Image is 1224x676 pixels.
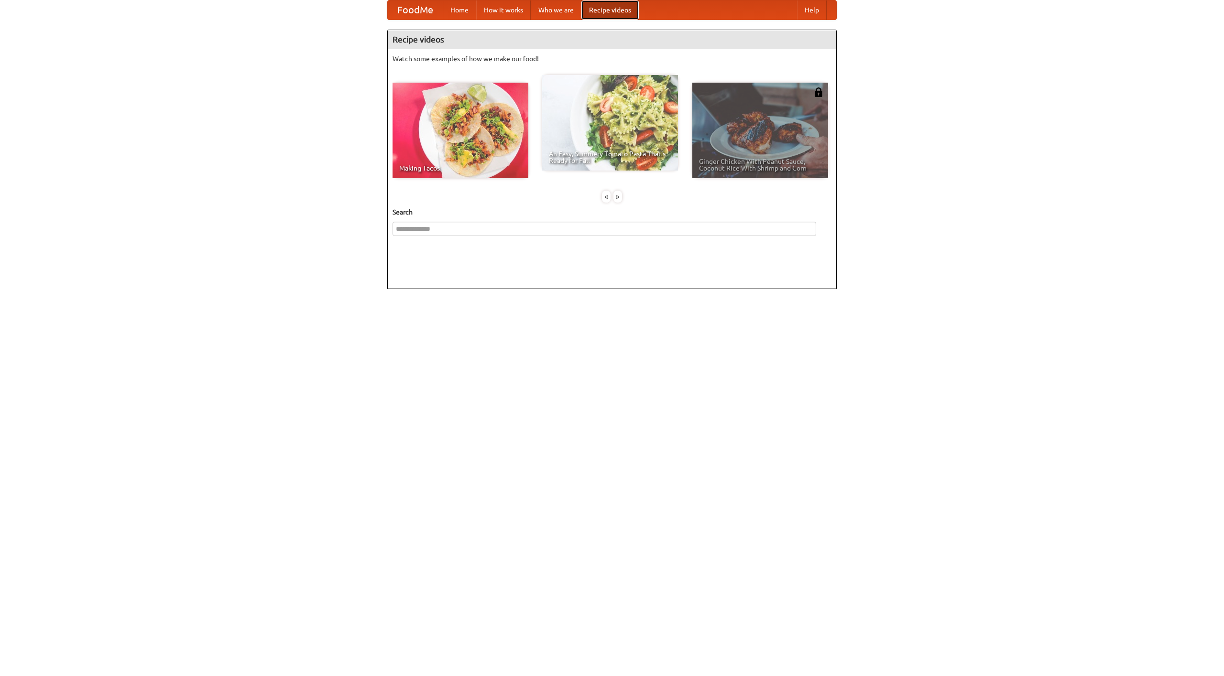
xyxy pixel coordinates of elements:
div: « [602,191,611,203]
a: Recipe videos [581,0,639,20]
a: Home [443,0,476,20]
a: Who we are [531,0,581,20]
a: Help [797,0,827,20]
h4: Recipe videos [388,30,836,49]
span: Making Tacos [399,165,522,172]
a: Making Tacos [393,83,528,178]
a: How it works [476,0,531,20]
h5: Search [393,207,831,217]
div: » [613,191,622,203]
a: FoodMe [388,0,443,20]
p: Watch some examples of how we make our food! [393,54,831,64]
img: 483408.png [814,87,823,97]
span: An Easy, Summery Tomato Pasta That's Ready for Fall [549,150,671,164]
a: An Easy, Summery Tomato Pasta That's Ready for Fall [542,75,678,171]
